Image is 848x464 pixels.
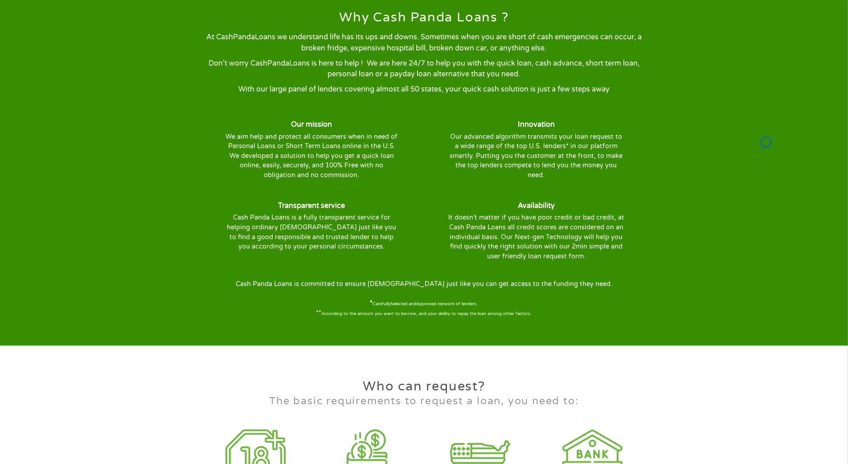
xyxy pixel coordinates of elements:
[440,120,633,129] h5: Innovation
[322,311,532,316] span: According to the amount you want to borrow, and your ability to repay the loan among other factors.
[216,120,408,129] h5: Our mission
[200,396,649,406] h2: The basic requirements to request a loan, you need to:
[216,213,408,251] p: Cash Panda Loans is a fully transparent service for helping ordinary [DEMOGRAPHIC_DATA] just like...
[373,301,391,307] span: Carefully
[200,380,649,393] h2: Who can request?
[200,84,649,95] p: With our large panel of lenders covering almost all 50 states, your quick cash solution is just a...
[196,58,652,80] p: Don’t worry CashPandaLoans is here to help ! We are here 24/7 to help you with the quick loan, ca...
[200,279,649,289] p: Cash Panda Loans is committed to ensure [DEMOGRAPHIC_DATA] just like you can get access to the fu...
[417,301,478,307] span: Approved network of lenders.
[216,201,408,211] h5: Transparent service
[200,11,649,24] h2: Why Cash Panda Loans ?
[440,132,633,180] p: Our advanced algorithm transmits your loan request to a wide range of the top U.S. lenders* in ou...
[440,201,633,211] h5: Availability
[216,132,408,180] p: We aim help and protect all consumers when in need of Personal Loans or Short Term Loans online i...
[440,213,633,261] p: It doesn’t matter if you have poor credit or bad credit, at Cash Panda Loans all credit scores ar...
[391,301,417,307] span: Selected and
[200,32,649,54] p: At CashPandaLoans we understand life has its ups and downs. Sometimes when you are short of cash ...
